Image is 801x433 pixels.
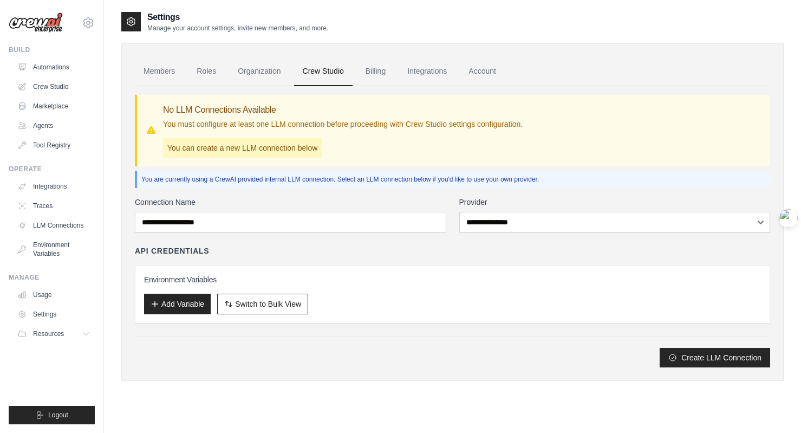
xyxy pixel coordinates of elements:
a: Environment Variables [13,236,95,262]
p: You can create a new LLM connection below [163,138,322,158]
h2: Settings [147,11,328,24]
button: Resources [13,325,95,342]
a: Crew Studio [294,57,353,86]
span: Switch to Bulk View [235,299,301,309]
div: Manage [9,273,95,282]
h3: No LLM Connections Available [163,104,523,117]
p: Manage your account settings, invite new members, and more. [147,24,328,33]
a: Crew Studio [13,78,95,95]
p: You must configure at least one LLM connection before proceeding with Crew Studio settings config... [163,119,523,130]
label: Connection Name [135,197,446,208]
a: Members [135,57,184,86]
a: LLM Connections [13,217,95,234]
a: Integrations [399,57,455,86]
a: Billing [357,57,394,86]
a: Integrations [13,178,95,195]
a: Agents [13,117,95,134]
label: Provider [459,197,771,208]
a: Tool Registry [13,137,95,154]
a: Traces [13,197,95,215]
div: Operate [9,165,95,173]
button: Create LLM Connection [660,348,770,367]
button: Logout [9,406,95,424]
a: Usage [13,286,95,303]
a: Account [460,57,505,86]
h3: Environment Variables [144,274,761,285]
span: Resources [33,329,64,338]
a: Settings [13,306,95,323]
button: Add Variable [144,294,211,314]
a: Roles [188,57,225,86]
span: Logout [48,411,68,419]
h4: API Credentials [135,245,209,256]
a: Automations [13,59,95,76]
p: You are currently using a CrewAI provided internal LLM connection. Select an LLM connection below... [141,175,766,184]
a: Marketplace [13,98,95,115]
a: Organization [229,57,289,86]
button: Switch to Bulk View [217,294,308,314]
img: Logo [9,12,63,33]
div: Build [9,46,95,54]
